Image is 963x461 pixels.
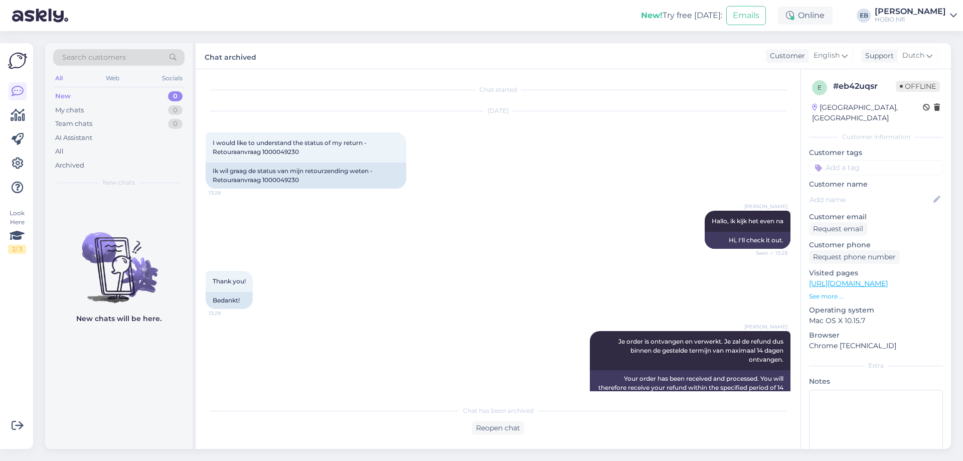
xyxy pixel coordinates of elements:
span: Dutch [902,50,924,61]
div: Archived [55,161,84,171]
span: New chats [103,178,135,187]
p: Notes [809,376,943,387]
div: Team chats [55,119,92,129]
div: Web [104,72,121,85]
p: New chats will be here. [76,314,162,324]
div: Look Here [8,209,26,254]
span: 13:28 [209,189,246,197]
div: Customer [766,51,805,61]
div: EB [857,9,871,23]
div: 2 / 3 [8,245,26,254]
div: Your order has been received and processed. You will therefore receive your refund within the spe... [590,370,790,405]
input: Add name [810,194,931,205]
p: Customer name [809,179,943,190]
div: [PERSON_NAME] [875,8,946,16]
p: Operating system [809,305,943,316]
div: Customer information [809,132,943,141]
div: Request phone number [809,250,900,264]
label: Chat archived [205,49,256,63]
p: Customer tags [809,147,943,158]
span: e [818,84,822,91]
span: 13:29 [209,310,246,317]
span: Chat has been archived [463,406,534,415]
p: Chrome [TECHNICAL_ID] [809,341,943,351]
p: Customer email [809,212,943,222]
div: Reopen chat [472,421,524,435]
p: Customer phone [809,240,943,250]
div: Online [778,7,833,25]
div: New [55,91,71,101]
div: 0 [168,105,183,115]
div: # eb42uqsr [833,80,896,92]
div: Chat started [206,85,790,94]
b: New! [641,11,663,20]
span: Thank you! [213,277,246,285]
div: Ik wil graag de status van mijn retourzending weten - Retouraanvraag 1000049230 [206,163,406,189]
div: All [55,146,64,157]
div: AI Assistant [55,133,92,143]
div: 0 [168,91,183,101]
div: Socials [160,72,185,85]
span: [PERSON_NAME] [744,203,787,210]
div: Hi, I'll check it out. [705,232,790,249]
div: HOBO hifi [875,16,946,24]
span: Hallo, ik kijk het even na [712,217,783,225]
span: [PERSON_NAME] [744,323,787,331]
span: Offline [896,81,940,92]
span: Seen ✓ 13:29 [750,249,787,257]
p: Mac OS X 10.15.7 [809,316,943,326]
div: All [53,72,65,85]
span: Je order is ontvangen en verwerkt. Je zal de refund dus binnen de gestelde termijn van maximaal 1... [618,338,785,363]
p: See more ... [809,292,943,301]
div: My chats [55,105,84,115]
div: Bedankt! [206,292,253,309]
div: 0 [168,119,183,129]
img: Askly Logo [8,51,27,70]
input: Add a tag [809,160,943,175]
div: Support [861,51,894,61]
span: English [814,50,840,61]
div: Try free [DATE]: [641,10,722,22]
a: [URL][DOMAIN_NAME] [809,279,888,288]
div: [DATE] [206,106,790,115]
span: Search customers [62,52,126,63]
div: Request email [809,222,867,236]
span: I would like to understand the status of my return - Retouraanvraag 1000049230 [213,139,368,156]
button: Emails [726,6,766,25]
p: Visited pages [809,268,943,278]
div: [GEOGRAPHIC_DATA], [GEOGRAPHIC_DATA] [812,102,923,123]
img: No chats [45,214,193,304]
p: Browser [809,330,943,341]
a: [PERSON_NAME]HOBO hifi [875,8,957,24]
div: Extra [809,361,943,370]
